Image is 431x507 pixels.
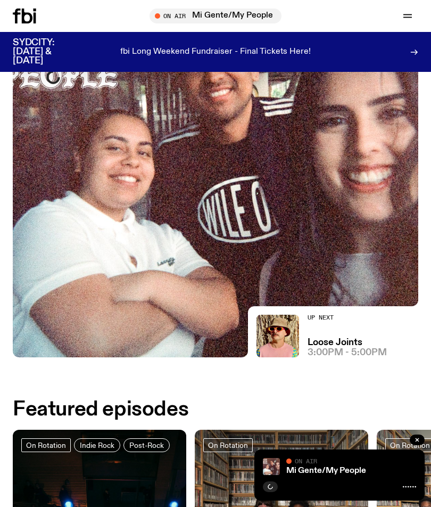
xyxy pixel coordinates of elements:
[295,457,317,464] span: On Air
[129,441,164,449] span: Post-Rock
[150,9,281,23] button: On AirMi Gente/My People
[286,467,366,475] a: Mi Gente/My People
[203,438,253,452] a: On Rotation
[390,441,430,449] span: On Rotation
[21,438,71,452] a: On Rotation
[13,38,81,66] h3: SYDCITY: [DATE] & [DATE]
[13,400,188,419] h2: Featured episodes
[308,315,387,321] h2: Up Next
[26,441,66,449] span: On Rotation
[80,441,114,449] span: Indie Rock
[308,338,362,347] a: Loose Joints
[123,438,170,452] a: Post-Rock
[256,315,299,357] img: Tyson stands in front of a paperbark tree wearing orange sunglasses, a suede bucket hat and a pin...
[120,47,311,57] p: fbi Long Weekend Fundraiser - Final Tickets Here!
[308,348,387,357] span: 3:00pm - 5:00pm
[208,441,248,449] span: On Rotation
[74,438,120,452] a: Indie Rock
